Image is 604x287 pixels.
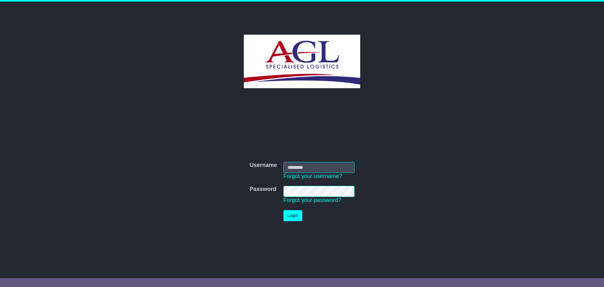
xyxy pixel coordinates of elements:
[283,173,342,179] a: Forgot your username?
[283,197,341,203] a: Forgot your password?
[249,186,276,193] label: Password
[244,35,360,88] img: AGL SPECIALISED LOGISTICS
[283,210,302,221] button: Login
[249,162,277,169] label: Username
